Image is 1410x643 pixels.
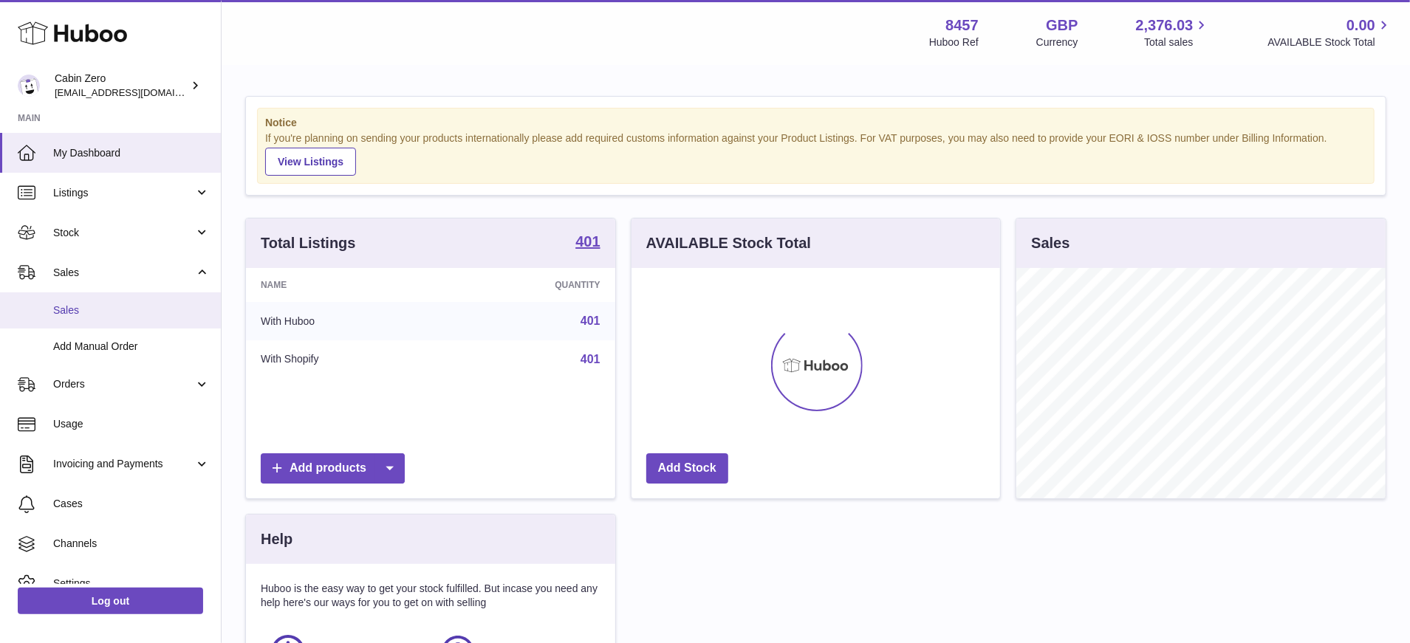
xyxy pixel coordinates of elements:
a: 401 [581,353,600,365]
td: With Shopify [246,340,445,379]
strong: Notice [265,116,1366,130]
span: Stock [53,226,194,240]
span: 0.00 [1346,16,1375,35]
a: Add Stock [646,453,728,484]
span: Add Manual Order [53,340,210,354]
span: Listings [53,186,194,200]
a: Add products [261,453,405,484]
span: My Dashboard [53,146,210,160]
img: huboo@cabinzero.com [18,75,40,97]
a: 2,376.03 Total sales [1136,16,1211,49]
span: 2,376.03 [1136,16,1194,35]
th: Quantity [445,268,615,302]
span: Total sales [1144,35,1210,49]
a: 0.00 AVAILABLE Stock Total [1267,16,1392,49]
a: View Listings [265,148,356,176]
td: With Huboo [246,302,445,340]
span: Sales [53,266,194,280]
strong: 401 [575,234,600,249]
strong: 8457 [945,16,979,35]
h3: Help [261,529,292,549]
div: Cabin Zero [55,72,188,100]
th: Name [246,268,445,302]
span: [EMAIL_ADDRESS][DOMAIN_NAME] [55,86,217,98]
p: Huboo is the easy way to get your stock fulfilled. But incase you need any help here's our ways f... [261,582,600,610]
span: Channels [53,537,210,551]
a: Log out [18,588,203,614]
div: Currency [1036,35,1078,49]
div: If you're planning on sending your products internationally please add required customs informati... [265,131,1366,176]
a: 401 [575,234,600,252]
h3: Sales [1031,233,1070,253]
div: Huboo Ref [929,35,979,49]
h3: Total Listings [261,233,356,253]
span: Usage [53,417,210,431]
span: Invoicing and Payments [53,457,194,471]
span: Cases [53,497,210,511]
h3: AVAILABLE Stock Total [646,233,811,253]
span: AVAILABLE Stock Total [1267,35,1392,49]
span: Orders [53,377,194,391]
strong: GBP [1046,16,1078,35]
a: 401 [581,314,600,327]
span: Settings [53,577,210,591]
span: Sales [53,303,210,317]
